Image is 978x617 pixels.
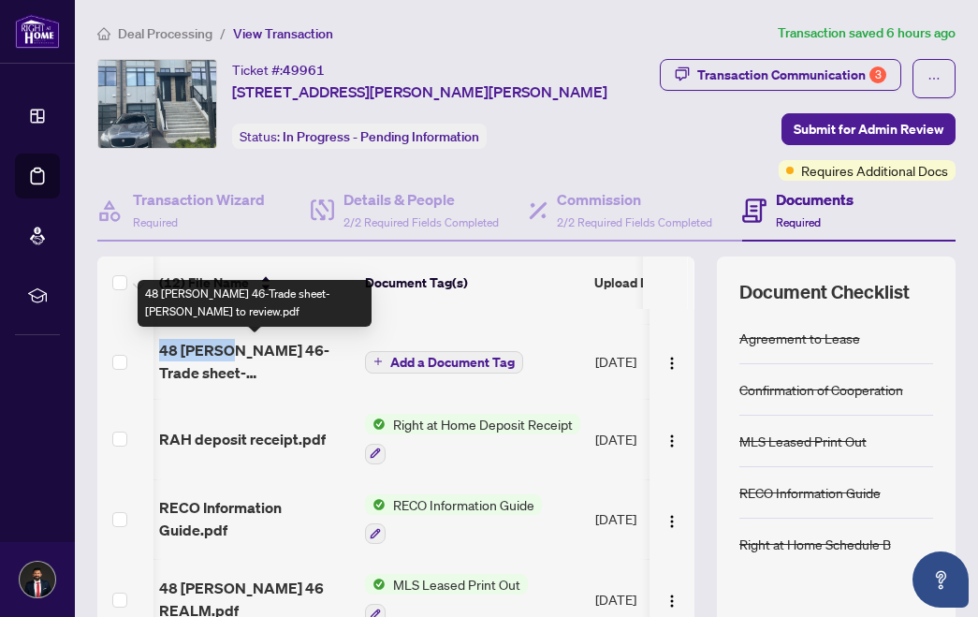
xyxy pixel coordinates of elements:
span: Upload Date [594,272,669,293]
button: Add a Document Tag [365,349,523,374]
span: (12) File Name [159,272,249,293]
td: [DATE] [588,399,715,479]
span: 2/2 Required Fields Completed [343,215,499,229]
div: Right at Home Schedule B [739,534,891,554]
button: Logo [657,504,687,534]
span: [STREET_ADDRESS][PERSON_NAME][PERSON_NAME] [232,81,607,103]
img: IMG-X12152764_1.jpg [98,60,216,148]
img: Logo [664,433,679,448]
span: RAH deposit receipt.pdf [159,428,326,450]
img: Logo [664,594,679,609]
h4: Commission [557,188,712,211]
button: Submit for Admin Review [781,113,956,145]
button: Add a Document Tag [365,351,523,374]
button: Open asap [912,551,969,608]
div: 48 [PERSON_NAME] 46-Trade sheet-[PERSON_NAME] to review.pdf [138,280,372,327]
span: Required [133,215,178,229]
button: Logo [657,424,687,454]
div: Status: [232,124,487,149]
span: Requires Additional Docs [801,160,948,181]
span: Deal Processing [118,25,212,42]
div: 3 [869,66,886,83]
button: Logo [657,346,687,376]
div: Agreement to Lease [739,328,860,348]
span: home [97,27,110,40]
span: Required [776,215,821,229]
th: Upload Date [587,257,714,309]
span: ellipsis [927,72,941,85]
img: Status Icon [365,414,386,434]
span: 2/2 Required Fields Completed [557,215,712,229]
span: RECO Information Guide.pdf [159,496,350,541]
h4: Documents [776,188,854,211]
span: Document Checklist [739,279,910,305]
span: 48 [PERSON_NAME] 46-Trade sheet-[PERSON_NAME] to review.pdf [159,339,350,384]
img: Profile Icon [20,562,55,597]
h4: Details & People [343,188,499,211]
button: Logo [657,584,687,614]
th: (12) File Name [152,257,358,309]
span: View Transaction [233,25,333,42]
li: / [220,22,226,44]
th: Document Tag(s) [358,257,587,309]
span: Right at Home Deposit Receipt [386,414,580,434]
img: Logo [664,356,679,371]
div: Ticket #: [232,59,325,81]
span: 49961 [283,62,325,79]
td: [DATE] [588,324,715,399]
span: MLS Leased Print Out [386,574,528,595]
img: Status Icon [365,494,386,515]
article: Transaction saved 6 hours ago [778,22,956,44]
img: Logo [664,514,679,529]
img: logo [15,14,60,49]
td: [DATE] [588,479,715,560]
div: MLS Leased Print Out [739,431,867,451]
span: In Progress - Pending Information [283,128,479,145]
img: Status Icon [365,574,386,595]
button: Status IconRight at Home Deposit Receipt [365,414,580,464]
h4: Transaction Wizard [133,188,265,211]
span: Submit for Admin Review [794,114,943,144]
div: Transaction Communication [697,60,886,90]
div: RECO Information Guide [739,482,881,503]
span: RECO Information Guide [386,494,542,515]
button: Transaction Communication3 [660,59,901,91]
span: Add a Document Tag [390,356,515,369]
button: Status IconRECO Information Guide [365,494,542,545]
div: Confirmation of Cooperation [739,379,903,400]
span: plus [373,357,383,366]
